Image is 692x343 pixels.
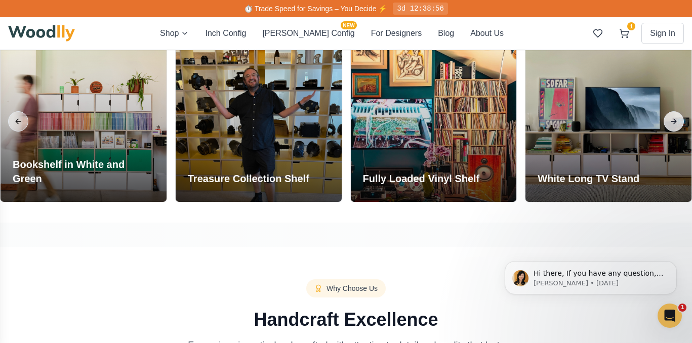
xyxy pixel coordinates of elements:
h3: Treasure Collection Shelf [188,171,309,186]
button: Sign In [641,23,684,44]
img: Woodlly [8,25,75,41]
span: Why Choose Us [327,283,378,293]
button: [PERSON_NAME] ConfigNEW [262,27,354,39]
h3: Fully Loaded Vinyl Shelf [363,171,480,186]
span: ⏱️ Trade Speed for Savings – You Decide ⚡ [244,5,387,13]
h3: Bookshelf in White and Green [13,157,154,186]
span: NEW [341,21,356,29]
h3: White Long TV Stand [538,171,639,186]
button: For Designers [371,27,422,39]
button: Shop [160,27,189,39]
button: Blog [438,27,454,39]
button: 1 [615,24,633,42]
span: 1 [678,304,686,312]
span: 1 [627,22,635,30]
button: Inch Config [205,27,246,39]
div: 3d 12:38:56 [393,3,447,15]
h2: Handcraft Excellence [12,310,680,330]
iframe: Intercom notifications message [490,240,692,316]
button: About Us [470,27,504,39]
iframe: Intercom live chat [658,304,682,328]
